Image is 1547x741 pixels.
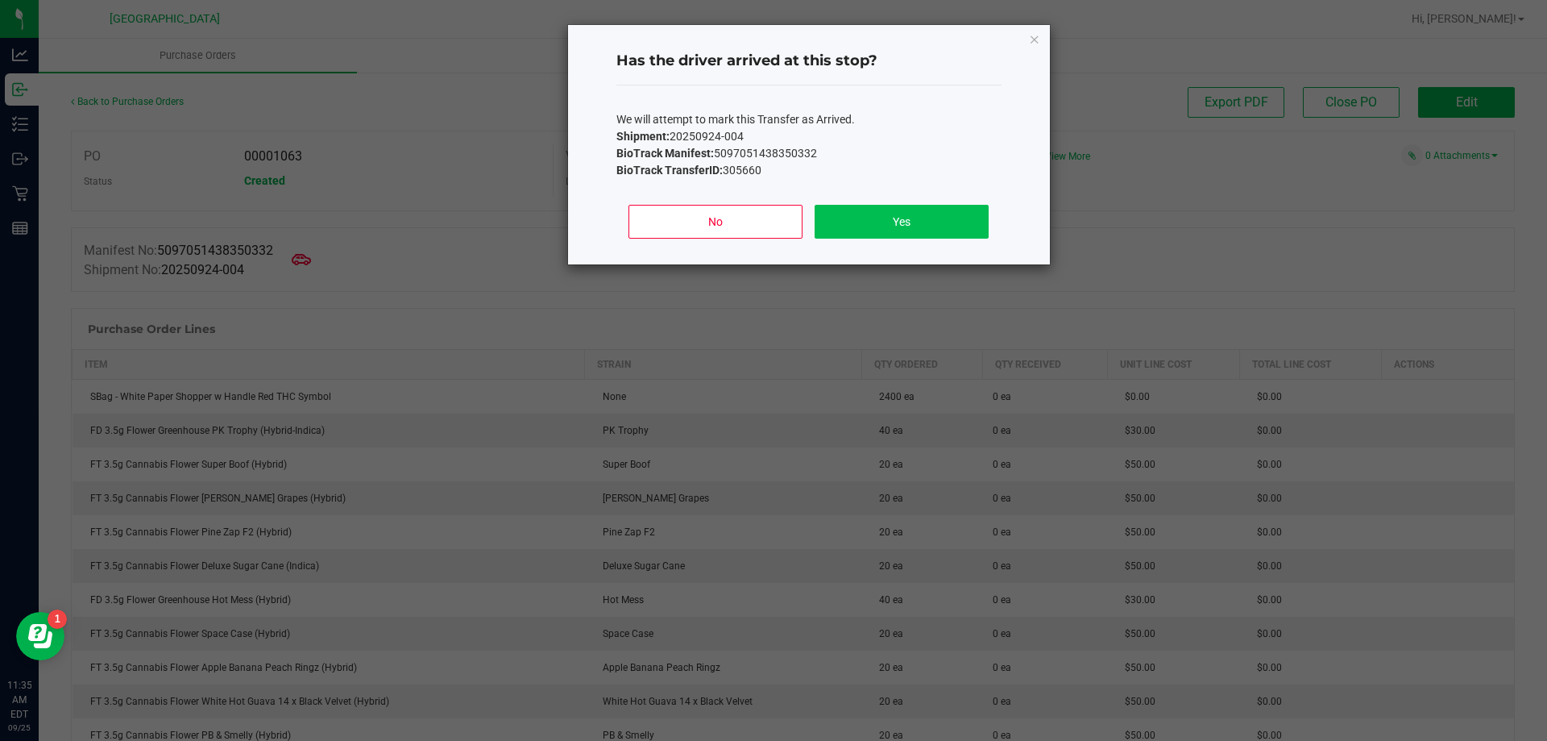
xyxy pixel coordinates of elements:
[616,128,1002,145] p: 20250924-004
[16,612,64,660] iframe: Resource center
[616,51,1002,72] h4: Has the driver arrived at this stop?
[616,130,670,143] b: Shipment:
[815,205,988,239] button: Yes
[48,610,67,629] iframe: Resource center unread badge
[616,162,1002,179] p: 305660
[616,145,1002,162] p: 5097051438350332
[616,147,714,160] b: BioTrack Manifest:
[616,164,723,177] b: BioTrack TransferID:
[628,205,802,239] button: No
[1029,29,1040,48] button: Close
[616,111,1002,128] p: We will attempt to mark this Transfer as Arrived.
